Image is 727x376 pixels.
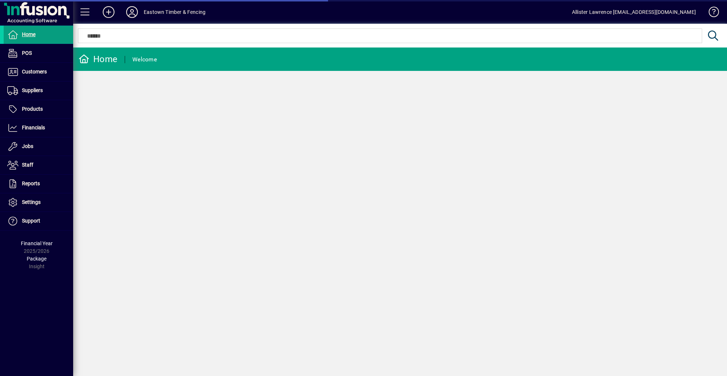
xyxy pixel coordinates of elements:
[22,199,41,205] span: Settings
[22,181,40,186] span: Reports
[22,106,43,112] span: Products
[79,53,117,65] div: Home
[4,137,73,156] a: Jobs
[120,5,144,19] button: Profile
[132,54,157,65] div: Welcome
[22,69,47,75] span: Customers
[97,5,120,19] button: Add
[4,156,73,174] a: Staff
[21,240,53,246] span: Financial Year
[4,100,73,118] a: Products
[4,63,73,81] a: Customers
[4,44,73,62] a: POS
[4,175,73,193] a: Reports
[4,212,73,230] a: Support
[4,119,73,137] a: Financials
[4,81,73,100] a: Suppliers
[22,143,33,149] span: Jobs
[22,31,35,37] span: Home
[22,218,40,224] span: Support
[4,193,73,212] a: Settings
[22,162,33,168] span: Staff
[22,87,43,93] span: Suppliers
[22,50,32,56] span: POS
[572,6,696,18] div: Allister Lawrence [EMAIL_ADDRESS][DOMAIN_NAME]
[144,6,206,18] div: Eastown Timber & Fencing
[703,1,718,25] a: Knowledge Base
[27,256,46,262] span: Package
[22,125,45,130] span: Financials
